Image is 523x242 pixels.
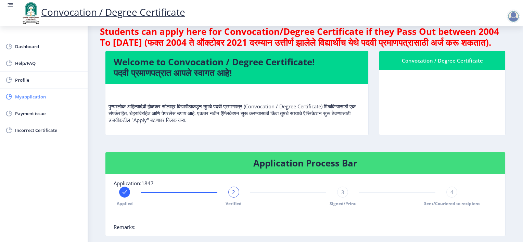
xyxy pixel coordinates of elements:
[100,26,511,48] h4: Students can apply here for Convocation/Degree Certificate if they Pass Out between 2004 To [DATE...
[21,1,41,25] img: logo
[15,76,82,84] span: Profile
[15,93,82,101] span: Myapplication
[15,59,82,67] span: Help/FAQ
[114,158,497,169] h4: Application Process Bar
[114,180,154,187] span: Application:1847
[232,189,235,196] span: 2
[114,224,136,230] span: Remarks:
[21,5,185,18] a: Convocation / Degree Certificate
[109,89,365,123] p: पुण्यश्लोक अहिल्यादेवी होळकर सोलापूर विद्यापीठाकडून तुमचे पदवी प्रमाणपत्र (Convocation / Degree C...
[15,109,82,118] span: Payment issue
[226,201,242,206] span: Verified
[450,189,454,196] span: 4
[15,42,82,51] span: Dashboard
[341,189,344,196] span: 3
[114,56,360,78] h4: Welcome to Convocation / Degree Certificate! पदवी प्रमाणपत्रात आपले स्वागत आहे!
[117,201,133,206] span: Applied
[424,201,480,206] span: Sent/Couriered to recipient
[387,56,497,65] div: Convocation / Degree Certificate
[15,126,82,134] span: Incorrect Certificate
[330,201,356,206] span: Signed/Print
